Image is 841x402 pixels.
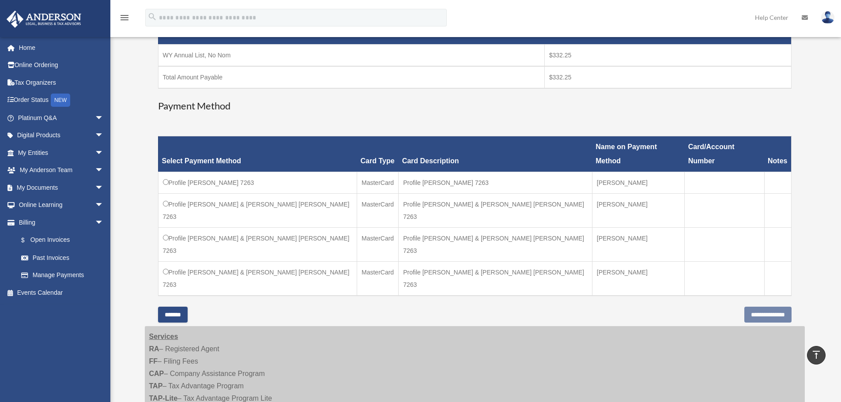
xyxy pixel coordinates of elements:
td: Profile [PERSON_NAME] & [PERSON_NAME] [PERSON_NAME] 7263 [158,262,357,296]
th: Card/Account Number [685,136,764,172]
th: Card Description [399,136,592,172]
td: Profile [PERSON_NAME] & [PERSON_NAME] [PERSON_NAME] 7263 [158,194,357,228]
a: Digital Productsarrow_drop_down [6,127,117,144]
td: Profile [PERSON_NAME] 7263 [399,172,592,194]
th: Name on Payment Method [592,136,684,172]
td: Profile [PERSON_NAME] 7263 [158,172,357,194]
td: $332.25 [544,66,791,88]
a: Platinum Q&Aarrow_drop_down [6,109,117,127]
td: MasterCard [357,228,399,262]
td: Total Amount Payable [158,66,544,88]
strong: Services [149,333,178,340]
img: User Pic [821,11,834,24]
td: Profile [PERSON_NAME] & [PERSON_NAME] [PERSON_NAME] 7263 [399,228,592,262]
strong: RA [149,345,159,353]
a: vertical_align_top [807,346,826,364]
td: [PERSON_NAME] [592,228,684,262]
span: arrow_drop_down [95,109,113,127]
h3: Payment Method [158,99,792,113]
span: arrow_drop_down [95,196,113,214]
i: search [147,12,157,22]
a: Order StatusNEW [6,91,117,109]
a: My Documentsarrow_drop_down [6,179,117,196]
a: My Entitiesarrow_drop_down [6,144,117,162]
i: vertical_align_top [811,349,822,360]
td: Profile [PERSON_NAME] & [PERSON_NAME] [PERSON_NAME] 7263 [158,228,357,262]
strong: TAP [149,382,163,390]
i: menu [119,12,130,23]
span: arrow_drop_down [95,127,113,145]
td: [PERSON_NAME] [592,194,684,228]
span: $ [26,235,30,246]
div: NEW [51,94,70,107]
a: menu [119,15,130,23]
span: arrow_drop_down [95,144,113,162]
a: Tax Organizers [6,74,117,91]
span: arrow_drop_down [95,162,113,180]
td: [PERSON_NAME] [592,172,684,194]
span: arrow_drop_down [95,179,113,197]
strong: CAP [149,370,164,377]
td: Profile [PERSON_NAME] & [PERSON_NAME] [PERSON_NAME] 7263 [399,262,592,296]
a: Billingarrow_drop_down [6,214,113,231]
td: MasterCard [357,262,399,296]
td: [PERSON_NAME] [592,262,684,296]
a: Past Invoices [12,249,113,267]
th: Select Payment Method [158,136,357,172]
strong: FF [149,357,158,365]
span: arrow_drop_down [95,214,113,232]
a: Home [6,39,117,56]
a: Events Calendar [6,284,117,301]
td: Profile [PERSON_NAME] & [PERSON_NAME] [PERSON_NAME] 7263 [399,194,592,228]
a: $Open Invoices [12,231,108,249]
a: Manage Payments [12,267,113,284]
a: Online Ordering [6,56,117,74]
th: Notes [764,136,791,172]
td: MasterCard [357,194,399,228]
td: $332.25 [544,45,791,67]
img: Anderson Advisors Platinum Portal [4,11,84,28]
th: Card Type [357,136,399,172]
td: WY Annual List, No Nom [158,45,544,67]
strong: TAP-Lite [149,394,178,402]
a: Online Learningarrow_drop_down [6,196,117,214]
td: MasterCard [357,172,399,194]
a: My Anderson Teamarrow_drop_down [6,162,117,179]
